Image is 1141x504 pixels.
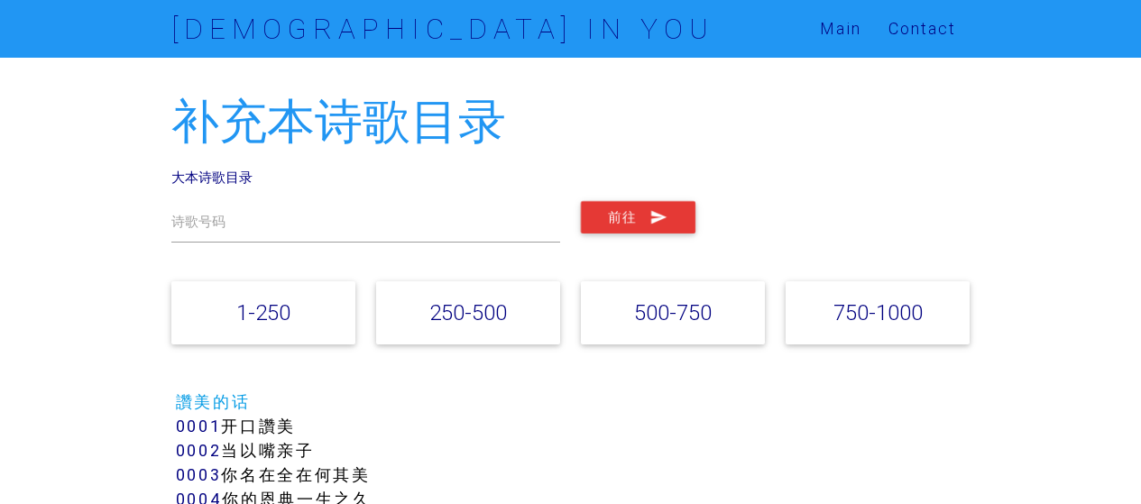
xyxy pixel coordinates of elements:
[236,299,290,325] a: 1-250
[634,299,712,325] a: 500-750
[176,464,222,485] a: 0003
[429,299,507,325] a: 250-500
[171,96,971,149] h2: 补充本诗歌目录
[171,212,225,233] label: 诗歌号码
[176,416,222,436] a: 0001
[176,440,222,461] a: 0002
[176,391,251,412] a: 讚美的话
[833,299,923,325] a: 750-1000
[581,201,695,234] button: 前往
[171,169,253,186] a: 大本诗歌目录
